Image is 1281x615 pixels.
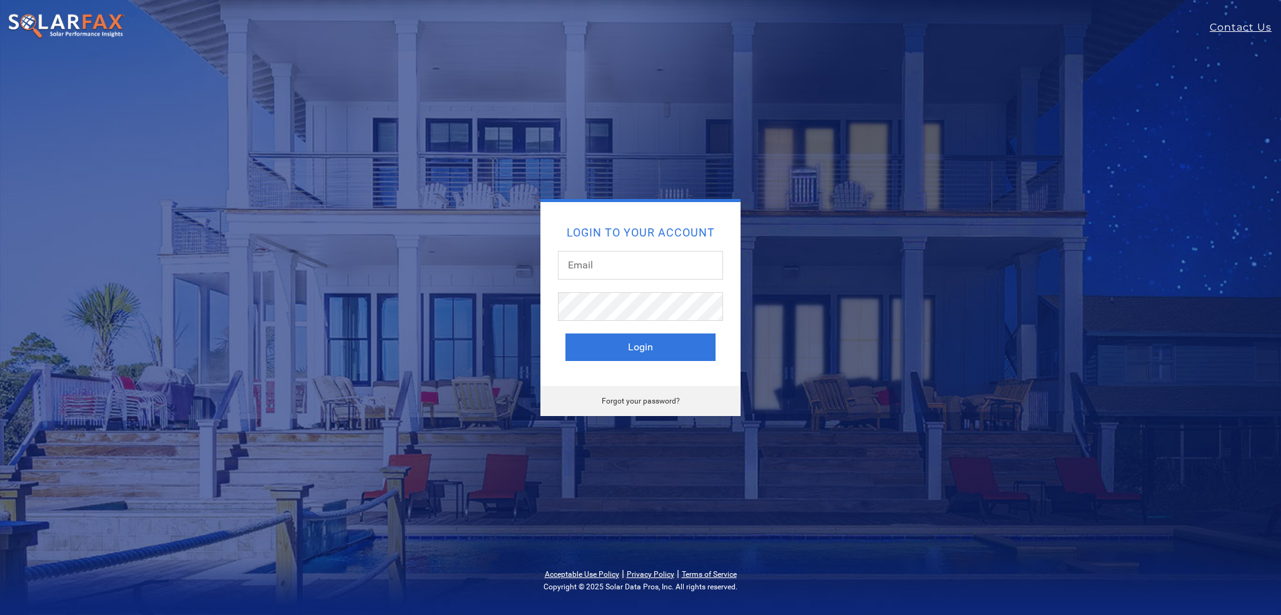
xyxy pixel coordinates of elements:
[565,227,716,238] h2: Login to your account
[545,570,619,579] a: Acceptable Use Policy
[602,397,680,405] a: Forgot your password?
[565,333,716,361] button: Login
[8,13,125,39] img: SolarFax
[682,570,737,579] a: Terms of Service
[622,567,624,579] span: |
[558,251,723,280] input: Email
[1210,20,1281,35] a: Contact Us
[677,567,679,579] span: |
[627,570,674,579] a: Privacy Policy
